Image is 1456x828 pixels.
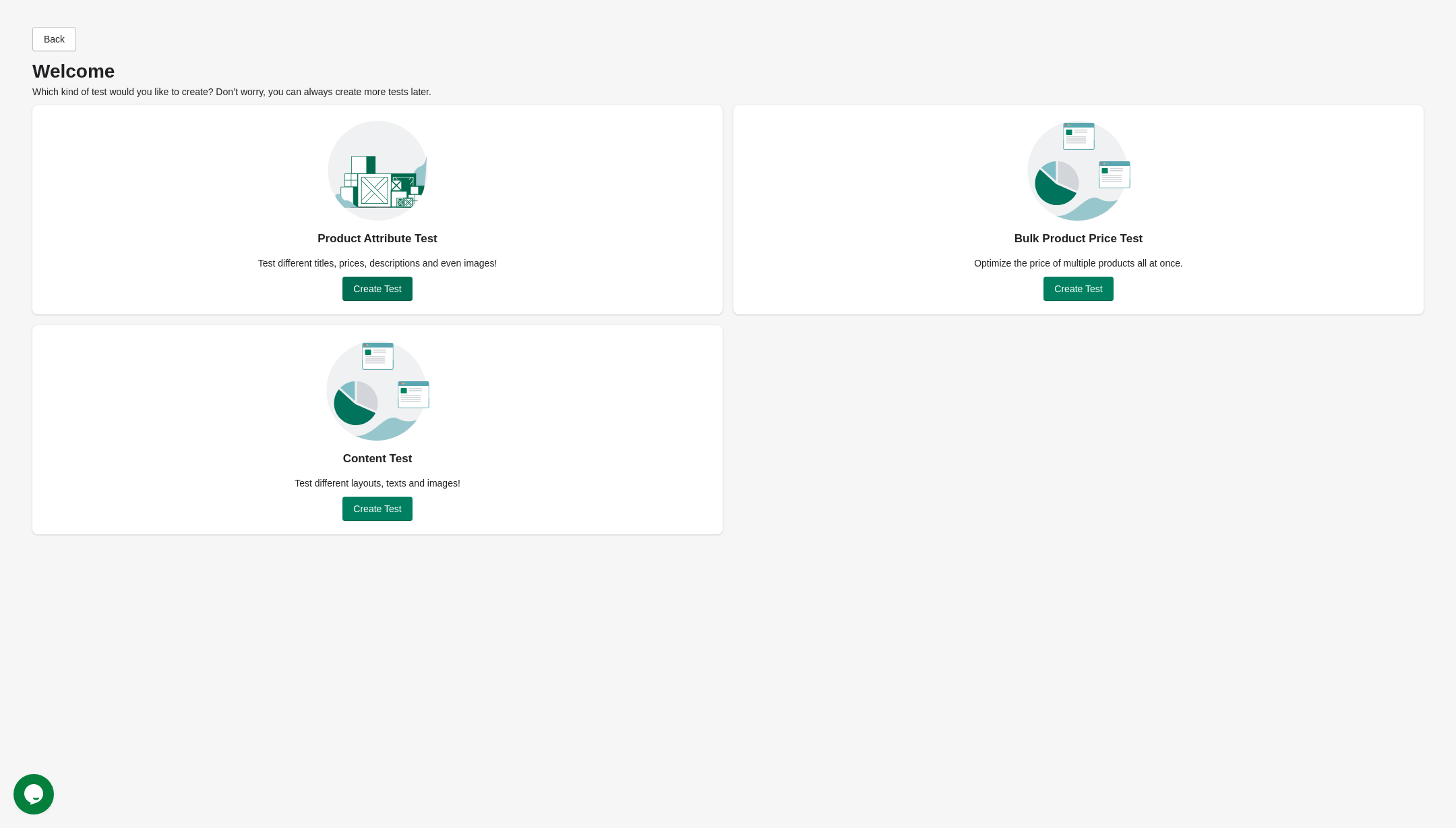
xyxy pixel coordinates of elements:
div: Test different titles, prices, descriptions and even images! [250,256,506,270]
button: Back [32,27,76,51]
button: Create Test [342,277,412,301]
div: Test different layouts, texts and images! [286,476,468,490]
span: Create Test [353,503,401,514]
button: Create Test [1043,277,1113,301]
span: Create Test [353,283,401,294]
div: Product Attribute Test [317,228,437,250]
div: Which kind of test would you like to create? Don’t worry, you can always create more tests later. [32,65,1424,99]
iframe: chat widget [13,774,57,815]
button: Create Test [342,497,412,521]
div: Bulk Product Price Test [1014,228,1143,250]
span: Create Test [1054,283,1102,294]
div: Optimize the price of multiple products all at once. [966,256,1191,270]
span: Back [44,34,65,45]
p: Welcome [32,65,1424,78]
div: Content Test [343,448,413,470]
